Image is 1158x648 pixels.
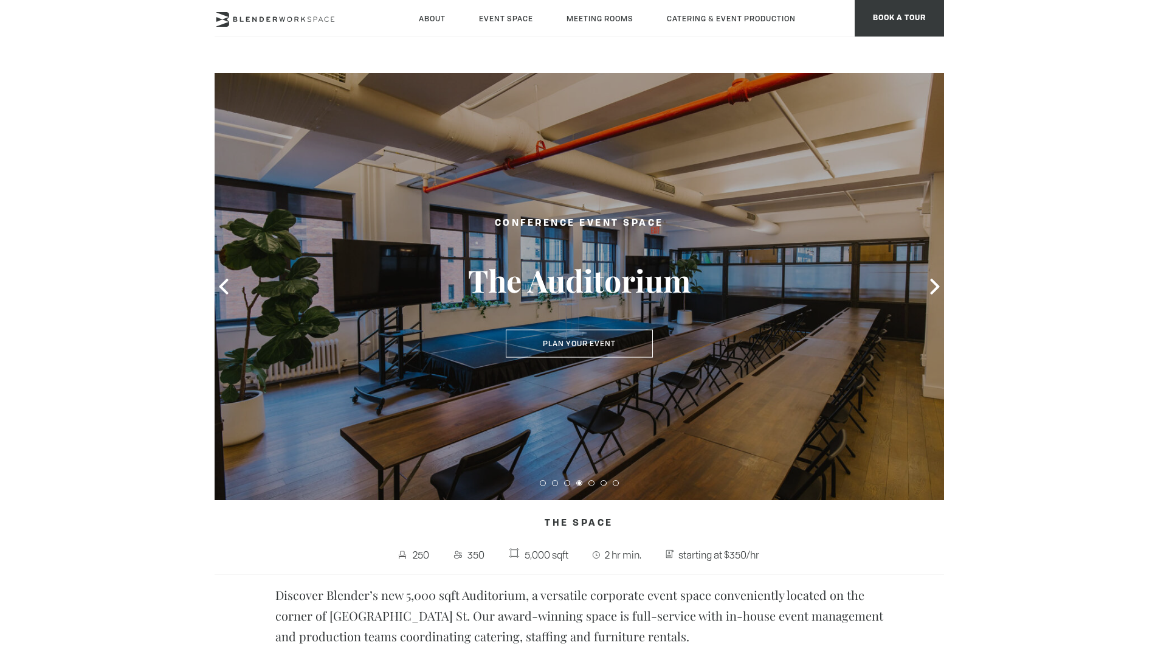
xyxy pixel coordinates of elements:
span: 5,000 sqft [522,545,571,565]
span: 250 [410,545,433,565]
iframe: Chat Widget [939,492,1158,648]
span: 2 hr min. [602,545,644,565]
p: Discover Blender’s new 5,000 sqft Auditorium, a versatile corporate event space conveniently loca... [275,585,883,647]
span: starting at $350/hr [675,545,762,565]
button: Plan Your Event [506,330,653,358]
h3: The Auditorium [439,262,719,299]
h4: The Space [215,512,944,535]
h2: Conference Event Space [439,216,719,231]
span: 350 [464,545,488,565]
